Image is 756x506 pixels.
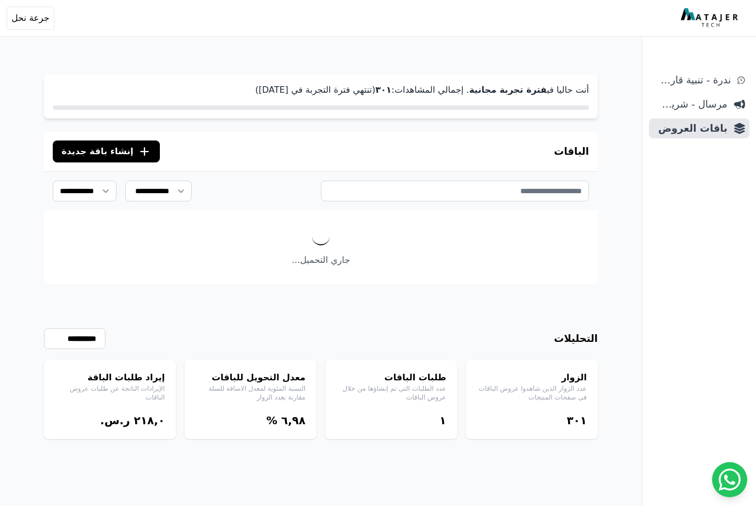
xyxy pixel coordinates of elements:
[477,413,587,428] div: ۳۰١
[477,384,587,402] p: عدد الزوار الذين شاهدوا عروض الباقات في صفحات المنتجات
[266,414,277,427] span: %
[477,371,587,384] h4: الزوار
[375,85,391,95] strong: ۳۰١
[554,144,589,159] h3: الباقات
[7,7,54,30] button: جرعة نحل
[100,414,130,427] span: ر.س.
[281,414,305,427] bdi: ٦,٩٨
[62,145,134,158] span: إنشاء باقة جديدة
[336,371,446,384] h4: طلبات الباقات
[55,371,165,384] h4: إيراد طلبات الباقة
[44,254,598,267] p: جاري التحميل...
[53,83,589,97] p: أنت حاليا في . إجمالي المشاهدات: (تنتهي فترة التجربة في [DATE])
[53,140,160,162] button: إنشاء باقة جديدة
[653,121,727,136] span: باقات العروض
[554,331,598,346] h3: التحليلات
[336,413,446,428] div: ١
[681,8,741,28] img: MatajerTech Logo
[469,85,547,95] strong: فترة تجربة مجانية
[134,414,165,427] bdi: ٢١٨,۰
[12,12,49,25] span: جرعة نحل
[336,384,446,402] p: عدد الطلبات التي تم إنشاؤها من خلال عروض الباقات
[653,97,727,112] span: مرسال - شريط دعاية
[653,72,731,88] span: ندرة - تنبية قارب علي النفاذ
[196,384,305,402] p: النسبة المئوية لمعدل الاضافة للسلة مقارنة بعدد الزوار
[196,371,305,384] h4: معدل التحويل للباقات
[55,384,165,402] p: الإيرادات الناتجة عن طلبات عروض الباقات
